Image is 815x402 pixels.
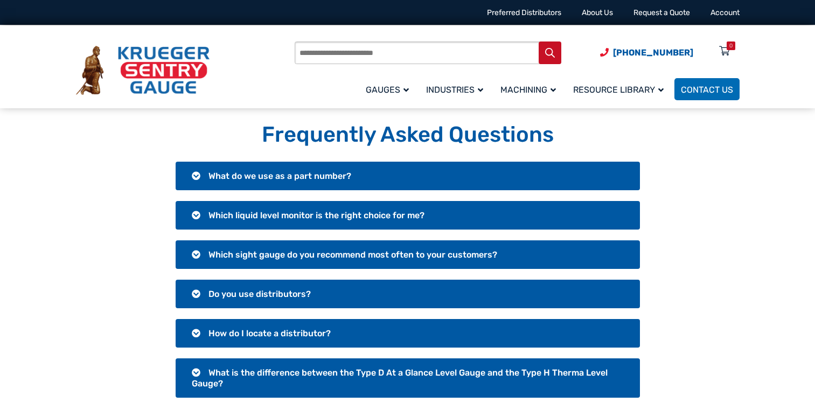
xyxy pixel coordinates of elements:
span: Contact Us [681,85,733,95]
span: How do I locate a distributor? [208,328,331,338]
a: Gauges [359,77,420,102]
a: Phone Number (920) 434-8860 [600,46,693,59]
a: About Us [582,8,613,17]
span: What do we use as a part number? [208,171,351,181]
a: Resource Library [567,77,674,102]
span: Which sight gauge do you recommend most often to your customers? [208,249,497,260]
img: Krueger Sentry Gauge [76,46,210,95]
span: Industries [426,85,483,95]
span: Gauges [366,85,409,95]
a: Contact Us [674,78,740,100]
a: Preferred Distributors [487,8,561,17]
a: Account [710,8,740,17]
a: Machining [494,77,567,102]
span: What is the difference between the Type D At a Glance Level Gauge and the Type H Therma Level Gauge? [192,368,608,389]
div: 0 [729,41,733,50]
span: Resource Library [573,85,664,95]
a: Industries [420,77,494,102]
span: Machining [500,85,556,95]
span: [PHONE_NUMBER] [613,47,693,58]
span: Do you use distributors? [208,289,311,299]
a: Request a Quote [633,8,690,17]
span: Which liquid level monitor is the right choice for me? [208,210,424,220]
h1: Frequently Asked Questions [76,121,740,148]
